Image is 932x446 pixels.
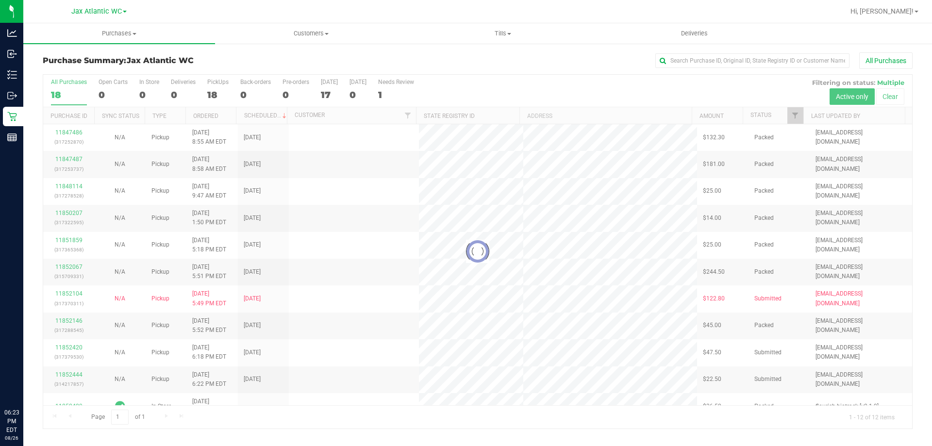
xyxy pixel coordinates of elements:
span: Hi, [PERSON_NAME]! [850,7,914,15]
inline-svg: Retail [7,112,17,121]
span: Customers [216,29,406,38]
inline-svg: Analytics [7,28,17,38]
input: Search Purchase ID, Original ID, State Registry ID or Customer Name... [655,53,849,68]
iframe: Resource center [10,368,39,397]
a: Tills [407,23,599,44]
span: Deliveries [668,29,721,38]
inline-svg: Outbound [7,91,17,100]
inline-svg: Reports [7,132,17,142]
inline-svg: Inbound [7,49,17,59]
a: Deliveries [599,23,790,44]
span: Tills [407,29,598,38]
a: Purchases [23,23,215,44]
a: Customers [215,23,407,44]
inline-svg: Inventory [7,70,17,80]
span: Jax Atlantic WC [71,7,122,16]
p: 08/26 [4,434,19,442]
span: Jax Atlantic WC [127,56,194,65]
h3: Purchase Summary: [43,56,333,65]
span: Purchases [23,29,215,38]
p: 06:23 PM EDT [4,408,19,434]
button: All Purchases [859,52,913,69]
